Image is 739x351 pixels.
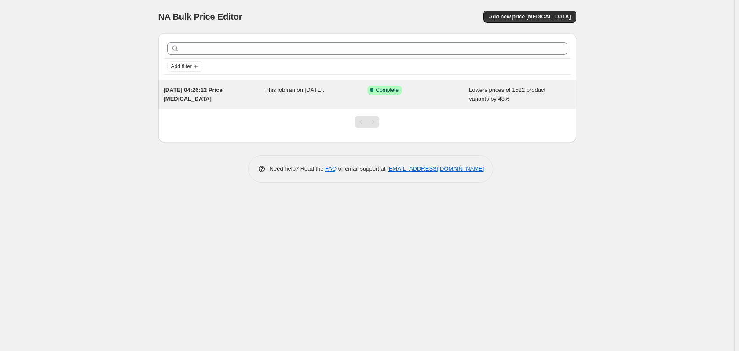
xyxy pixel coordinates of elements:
span: or email support at [337,165,387,172]
span: Lowers prices of 1522 product variants by 48% [469,87,545,102]
span: This job ran on [DATE]. [265,87,324,93]
a: [EMAIL_ADDRESS][DOMAIN_NAME] [387,165,484,172]
span: [DATE] 04:26:12 Price [MEDICAL_DATA] [164,87,223,102]
a: FAQ [325,165,337,172]
span: Add filter [171,63,192,70]
span: Need help? Read the [270,165,326,172]
span: Complete [376,87,399,94]
button: Add filter [167,61,202,72]
nav: Pagination [355,116,379,128]
span: Add new price [MEDICAL_DATA] [489,13,571,20]
span: NA Bulk Price Editor [158,12,242,22]
button: Add new price [MEDICAL_DATA] [483,11,576,23]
